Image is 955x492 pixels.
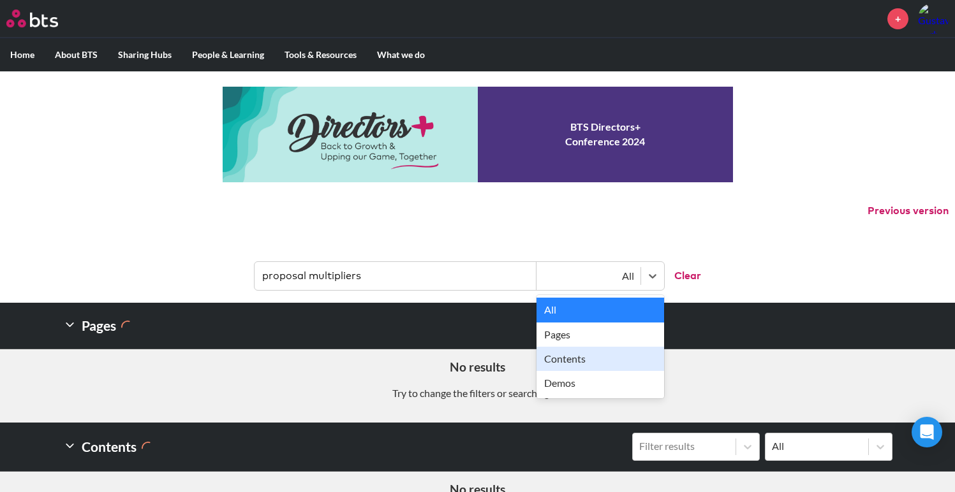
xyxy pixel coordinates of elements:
[10,359,945,376] h5: No results
[537,322,664,347] div: Pages
[537,347,664,371] div: Contents
[918,3,949,34] img: Gustavo Berbel
[639,439,729,453] div: Filter results
[537,371,664,395] div: Demos
[63,433,154,461] h2: Contents
[367,38,435,71] label: What we do
[6,10,82,27] a: Go home
[772,439,862,453] div: All
[918,3,949,34] a: Profile
[274,38,367,71] label: Tools & Resources
[108,38,182,71] label: Sharing Hubs
[63,313,134,338] h2: Pages
[537,298,664,322] div: All
[223,87,733,182] a: Conference 2024
[10,386,945,400] p: Try to change the filters or search again
[912,417,942,447] div: Open Intercom Messenger
[255,262,537,290] input: Find contents, pages and demos...
[887,8,908,29] a: +
[182,38,274,71] label: People & Learning
[45,38,108,71] label: About BTS
[664,262,701,290] button: Clear
[543,269,634,283] div: All
[6,10,58,27] img: BTS Logo
[868,204,949,218] button: Previous version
